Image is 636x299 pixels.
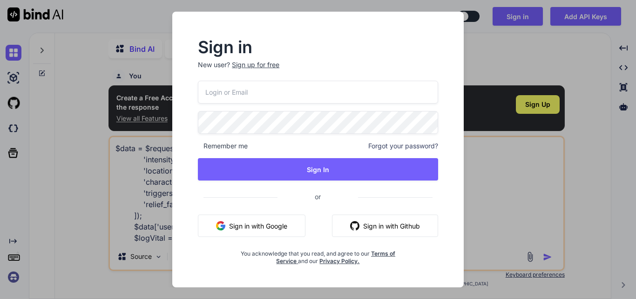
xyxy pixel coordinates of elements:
[198,40,438,55] h2: Sign in
[368,141,438,151] span: Forgot your password?
[198,215,305,237] button: Sign in with Google
[332,215,438,237] button: Sign in with Github
[276,250,395,264] a: Terms of Service
[198,141,248,151] span: Remember me
[350,221,359,230] img: github
[277,185,358,208] span: or
[198,60,438,81] p: New user?
[198,81,438,104] input: Login or Email
[216,221,225,230] img: google
[198,158,438,181] button: Sign In
[232,60,279,70] div: Sign up for free
[238,244,398,265] div: You acknowledge that you read, and agree to our and our
[319,257,359,264] a: Privacy Policy.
